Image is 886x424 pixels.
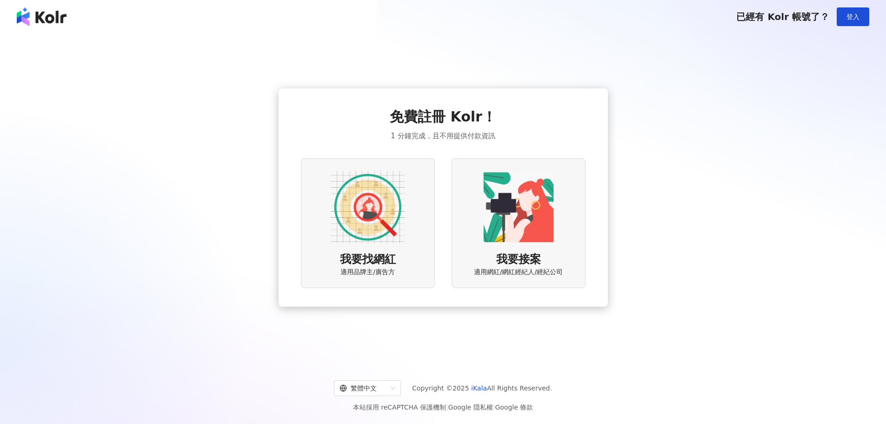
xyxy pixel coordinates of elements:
span: 適用品牌主/廣告方 [340,268,395,277]
span: Copyright © 2025 All Rights Reserved. [412,383,552,394]
span: | [493,404,495,411]
span: 本站採用 reCAPTCHA 保護機制 [353,402,533,413]
span: 適用網紅/網紅經紀人/經紀公司 [474,268,563,277]
span: | [446,404,448,411]
img: logo [17,7,67,26]
span: 登入 [846,13,859,20]
button: 登入 [837,7,869,26]
span: 我要接案 [496,252,541,268]
a: Google 隱私權 [448,404,493,411]
img: KOL identity option [481,170,556,244]
a: Google 條款 [495,404,533,411]
span: 已經有 Kolr 帳號了？ [736,11,829,22]
a: iKala [471,384,487,392]
span: 1 分鐘完成，且不用提供付款資訊 [391,130,495,141]
span: 我要找網紅 [340,252,396,268]
span: 免費註冊 Kolr！ [390,107,496,127]
img: AD identity option [331,170,405,244]
div: 繁體中文 [340,381,387,396]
